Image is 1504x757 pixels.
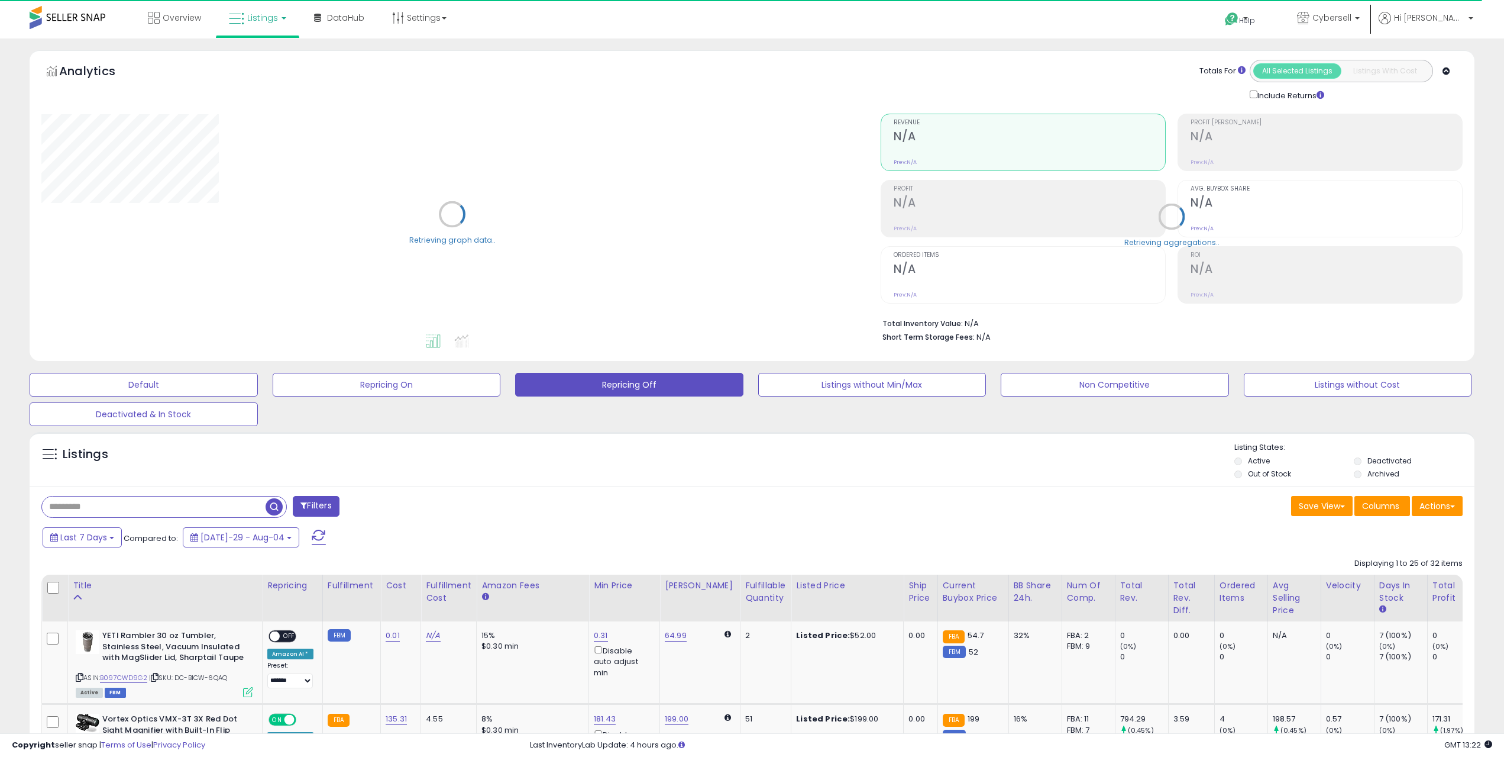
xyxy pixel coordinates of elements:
[1120,652,1168,662] div: 0
[124,533,178,544] span: Compared to:
[1291,496,1353,516] button: Save View
[1067,725,1106,736] div: FBM: 7
[1379,12,1473,38] a: Hi [PERSON_NAME]
[969,730,981,742] span: 199
[943,714,965,727] small: FBA
[426,579,471,604] div: Fulfillment Cost
[102,630,246,666] b: YETI Rambler 30 oz Tumbler, Stainless Steel, Vacuum Insulated with MagSlider Lid, Sharptail Taupe
[1234,442,1474,453] p: Listing States:
[101,739,151,750] a: Terms of Use
[102,714,246,750] b: Vortex Optics VMX-3T 3X Red Dot Sight Magnifier with Built-In Flip Mount
[908,579,932,604] div: Ship Price
[1354,496,1410,516] button: Columns
[1014,714,1053,724] div: 16%
[745,579,786,604] div: Fulfillable Quantity
[153,739,205,750] a: Privacy Policy
[943,646,966,658] small: FBM
[12,739,55,750] strong: Copyright
[163,12,201,24] span: Overview
[386,713,407,725] a: 135.31
[105,688,126,698] span: FBM
[1067,579,1110,604] div: Num of Comp.
[1220,714,1267,724] div: 4
[267,732,313,743] div: Amazon AI *
[1362,500,1399,512] span: Columns
[530,740,1492,751] div: Last InventoryLab Update: 4 hours ago.
[1220,579,1263,604] div: Ordered Items
[796,630,850,641] b: Listed Price:
[12,740,205,751] div: seller snap | |
[270,715,284,725] span: ON
[1379,642,1396,651] small: (0%)
[1220,642,1236,651] small: (0%)
[481,630,580,641] div: 15%
[1432,630,1480,641] div: 0
[267,579,318,592] div: Repricing
[73,579,257,592] div: Title
[1120,630,1168,641] div: 0
[386,630,400,642] a: 0.01
[43,527,122,547] button: Last 7 Days
[758,373,987,397] button: Listings without Min/Max
[943,579,1004,604] div: Current Buybox Price
[1253,63,1341,79] button: All Selected Listings
[327,12,364,24] span: DataHub
[1224,12,1239,27] i: Get Help
[481,641,580,652] div: $0.30 min
[1367,456,1412,466] label: Deactivated
[1124,237,1220,247] div: Retrieving aggregations..
[1412,496,1463,516] button: Actions
[665,713,688,725] a: 199.00
[1432,579,1476,604] div: Total Profit
[1354,558,1463,569] div: Displaying 1 to 25 of 32 items
[1432,652,1480,662] div: 0
[1326,714,1374,724] div: 0.57
[267,662,313,688] div: Preset:
[1440,726,1463,735] small: (1.97%)
[63,446,108,463] h5: Listings
[273,373,501,397] button: Repricing On
[665,630,687,642] a: 64.99
[1120,579,1163,604] div: Total Rev.
[76,630,99,654] img: 31-Og2fgRxS._SL40_.jpg
[1312,12,1351,24] span: Cybersell
[1367,469,1399,479] label: Archived
[328,579,376,592] div: Fulfillment
[60,531,107,543] span: Last 7 Days
[247,12,278,24] span: Listings
[1280,726,1306,735] small: (0.45%)
[1220,630,1267,641] div: 0
[426,714,467,724] div: 4.55
[1001,373,1229,397] button: Non Competitive
[409,234,496,245] div: Retrieving graph data..
[1067,714,1106,724] div: FBA: 11
[1067,641,1106,652] div: FBM: 9
[594,713,616,725] a: 181.43
[594,630,608,642] a: 0.31
[30,402,258,426] button: Deactivated & In Stock
[1220,652,1267,662] div: 0
[745,630,782,641] div: 2
[280,632,299,642] span: OFF
[1379,714,1427,724] div: 7 (100%)
[30,373,258,397] button: Default
[1379,726,1396,735] small: (0%)
[1014,579,1057,604] div: BB Share 24h.
[796,714,894,724] div: $199.00
[481,579,584,592] div: Amazon Fees
[745,714,782,724] div: 51
[515,373,743,397] button: Repricing Off
[943,730,966,742] small: FBM
[1341,63,1429,79] button: Listings With Cost
[426,630,440,642] a: N/A
[594,644,651,678] div: Disable auto adjust min
[481,725,580,736] div: $0.30 min
[1273,714,1321,724] div: 198.57
[295,715,313,725] span: OFF
[796,630,894,641] div: $52.00
[100,673,147,683] a: B097CWD9G2
[1244,373,1472,397] button: Listings without Cost
[1014,630,1053,641] div: 32%
[481,592,489,603] small: Amazon Fees.
[59,63,138,82] h5: Analytics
